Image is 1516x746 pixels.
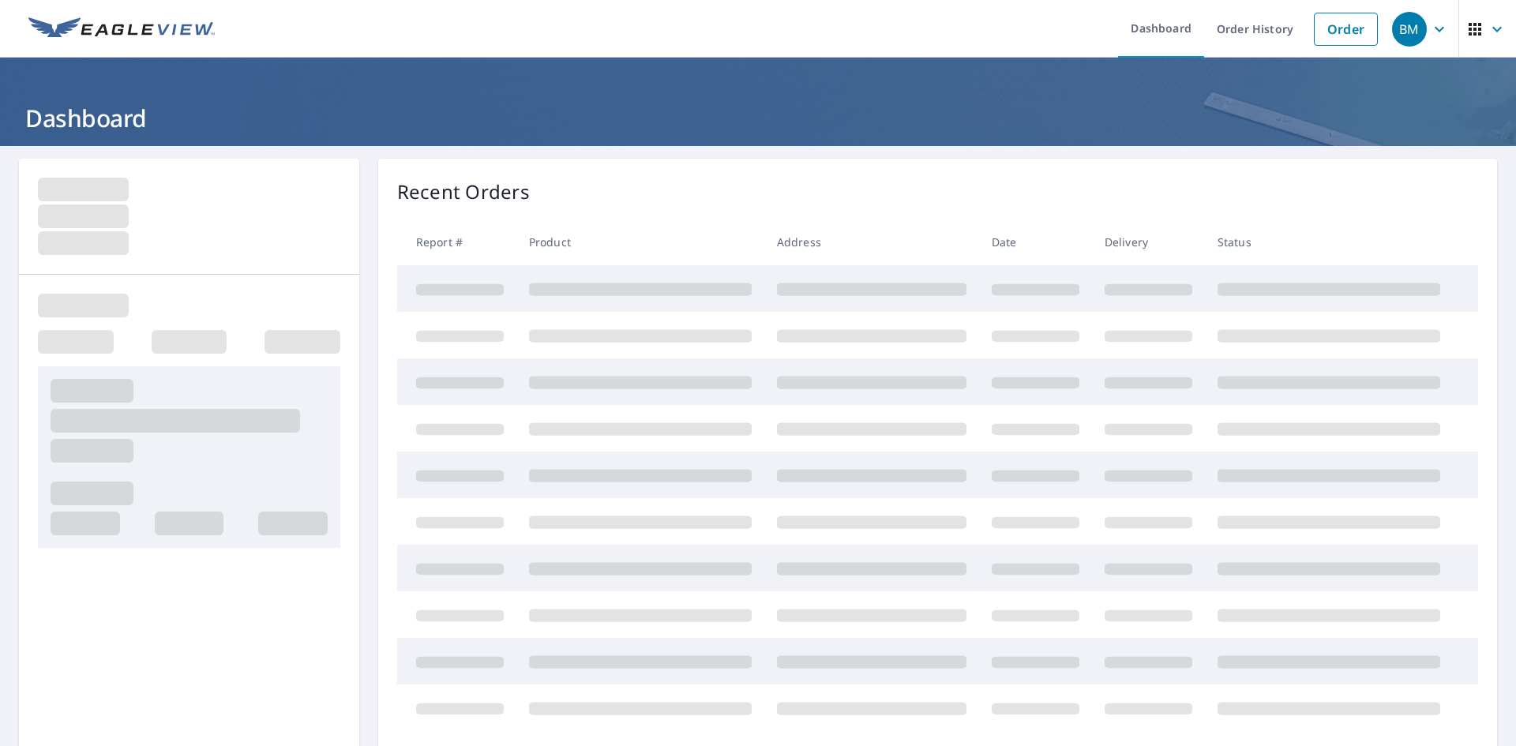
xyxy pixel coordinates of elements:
th: Delivery [1092,219,1205,265]
th: Status [1205,219,1453,265]
h1: Dashboard [19,102,1497,134]
img: EV Logo [28,17,215,41]
th: Product [516,219,764,265]
th: Address [764,219,979,265]
a: Order [1314,13,1378,46]
th: Report # [397,219,516,265]
p: Recent Orders [397,178,530,206]
th: Date [979,219,1092,265]
div: BM [1392,12,1427,47]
